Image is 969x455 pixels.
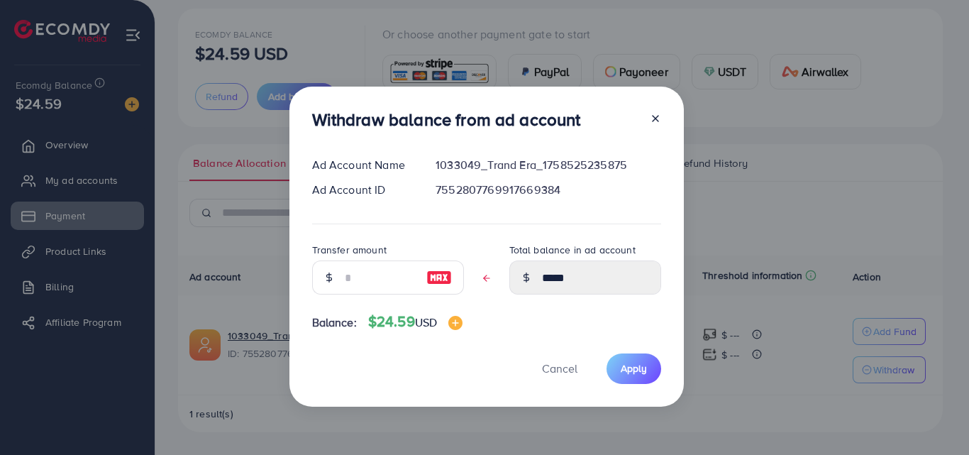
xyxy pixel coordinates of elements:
[909,391,958,444] iframe: Chat
[415,314,437,330] span: USD
[312,243,387,257] label: Transfer amount
[524,353,595,384] button: Cancel
[426,269,452,286] img: image
[301,157,425,173] div: Ad Account Name
[448,316,463,330] img: image
[621,361,647,375] span: Apply
[368,313,463,331] h4: $24.59
[424,182,672,198] div: 7552807769917669384
[542,361,577,376] span: Cancel
[509,243,636,257] label: Total balance in ad account
[424,157,672,173] div: 1033049_Trand Era_1758525235875
[607,353,661,384] button: Apply
[301,182,425,198] div: Ad Account ID
[312,314,357,331] span: Balance:
[312,109,581,130] h3: Withdraw balance from ad account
